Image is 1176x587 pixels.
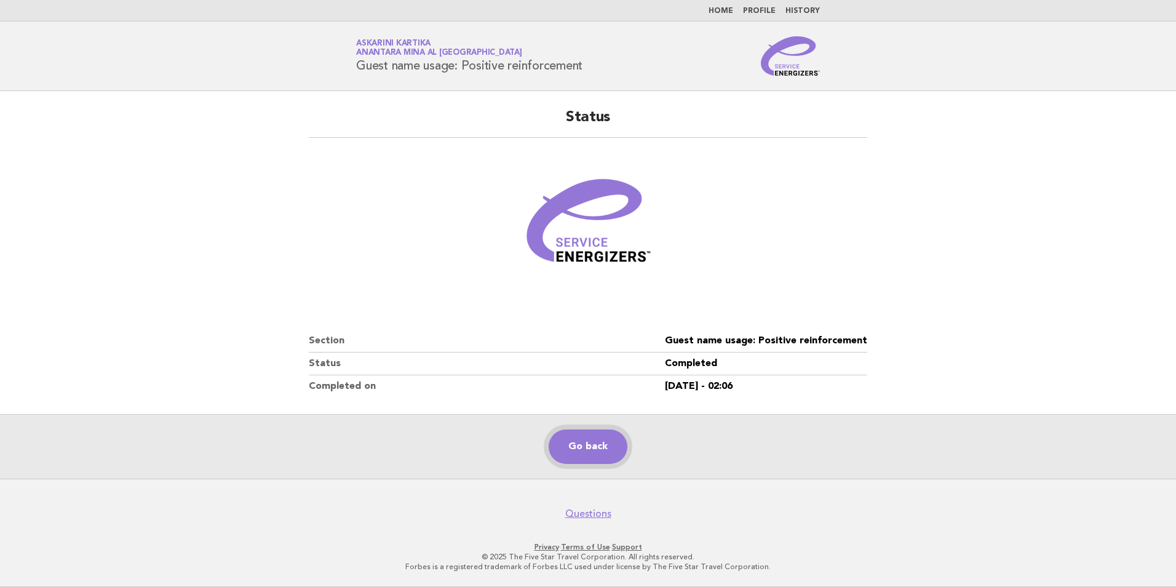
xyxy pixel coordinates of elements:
[514,153,662,300] img: Verified
[356,40,582,72] h1: Guest name usage: Positive reinforcement
[534,543,559,551] a: Privacy
[212,552,964,562] p: © 2025 The Five Star Travel Corporation. All rights reserved.
[212,562,964,572] p: Forbes is a registered trademark of Forbes LLC used under license by The Five Star Travel Corpora...
[743,7,776,15] a: Profile
[549,429,627,464] a: Go back
[309,353,665,375] dt: Status
[356,49,522,57] span: Anantara Mina al [GEOGRAPHIC_DATA]
[309,375,665,397] dt: Completed on
[785,7,820,15] a: History
[309,108,867,138] h2: Status
[665,375,867,397] dd: [DATE] - 02:06
[665,353,867,375] dd: Completed
[212,542,964,552] p: · ·
[356,39,522,57] a: Askarini KartikaAnantara Mina al [GEOGRAPHIC_DATA]
[761,36,820,76] img: Service Energizers
[309,330,665,353] dt: Section
[565,508,611,520] a: Questions
[665,330,867,353] dd: Guest name usage: Positive reinforcement
[709,7,733,15] a: Home
[612,543,642,551] a: Support
[561,543,610,551] a: Terms of Use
